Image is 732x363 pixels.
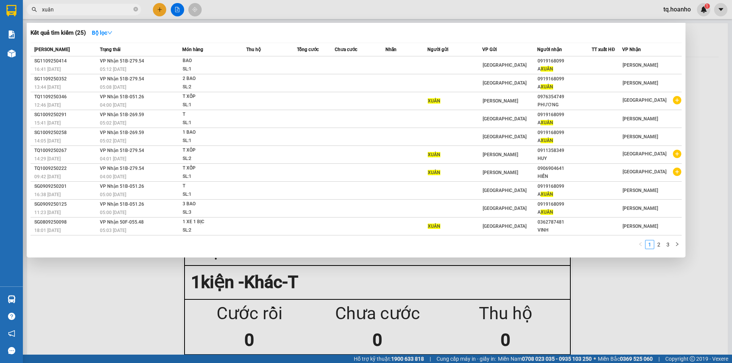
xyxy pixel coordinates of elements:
div: SG1009250291 [34,111,98,119]
img: warehouse-icon [8,50,16,58]
span: VP Gửi [482,47,497,52]
li: 3 [663,240,673,249]
span: [GEOGRAPHIC_DATA] [483,62,527,68]
input: Tìm tên, số ĐT hoặc mã đơn [42,5,132,14]
div: SL: 3 [183,208,240,217]
li: Next Page [673,240,682,249]
span: 15:41 [DATE] [34,120,61,126]
span: XUÂN [428,224,440,229]
div: SL: 1 [183,101,240,109]
div: T [183,182,240,190]
a: 2 [655,240,663,249]
span: VP Nhận 51B-051.26 [100,184,144,189]
span: 05:00 [DATE] [100,210,126,215]
div: SG1109250414 [34,57,98,65]
div: TQ1009250222 [34,165,98,173]
span: 04:01 [DATE] [100,156,126,162]
span: left [638,242,643,246]
div: TQ1009250267 [34,147,98,155]
span: [GEOGRAPHIC_DATA] [483,206,527,211]
span: 14:29 [DATE] [34,156,61,162]
div: T [183,110,240,119]
div: 3 BAO [183,200,240,208]
span: plus-circle [673,150,681,158]
div: 2 BAO [183,75,240,83]
div: A [538,208,592,216]
div: TQ1109250346 [34,93,98,101]
div: SG1009250258 [34,129,98,137]
div: 0919168099 [538,57,592,65]
div: A [538,83,592,91]
span: 13:44 [DATE] [34,85,61,90]
span: 05:03 [DATE] [100,228,126,233]
span: Trạng thái [100,47,120,52]
span: XUÂN [541,66,553,72]
div: SG0809250098 [34,218,98,226]
span: 05:08 [DATE] [100,85,126,90]
div: 0906904641 [538,165,592,173]
span: 16:41 [DATE] [34,67,61,72]
div: SL: 1 [183,119,240,127]
span: [PERSON_NAME] [623,188,658,193]
span: 14:05 [DATE] [34,138,61,144]
span: Nhãn [385,47,396,52]
span: Chưa cước [335,47,357,52]
span: XUÂN [428,98,440,104]
span: 12:46 [DATE] [34,102,61,108]
span: close-circle [133,7,138,11]
span: [PERSON_NAME] [623,80,658,86]
div: SL: 2 [183,226,240,235]
span: [PERSON_NAME] [34,47,70,52]
div: SL: 2 [183,83,240,91]
button: right [673,240,682,249]
div: SL: 1 [183,173,240,181]
span: 18:01 [DATE] [34,228,61,233]
div: PHƯƠNG [538,101,592,109]
img: warehouse-icon [8,295,16,303]
div: BAO [183,57,240,65]
span: [GEOGRAPHIC_DATA] [483,134,527,139]
div: 0919168099 [538,200,592,208]
div: T XỐP [183,93,240,101]
span: VP Nhận 51B-279.54 [100,166,144,171]
div: T XỐP [183,164,240,173]
span: message [8,347,15,354]
span: [GEOGRAPHIC_DATA] [483,80,527,86]
div: SG0909250201 [34,182,98,190]
a: 1 [645,240,654,249]
span: VP Nhận 51B-279.54 [100,76,144,82]
span: down [107,30,112,35]
strong: Bộ lọc [92,30,112,36]
span: [GEOGRAPHIC_DATA] [483,188,527,193]
span: 09:42 [DATE] [34,174,61,179]
span: Thu hộ [246,47,261,52]
span: VP Nhận 51B-051.26 [100,94,144,99]
span: XUÂN [541,138,553,143]
div: 1 XE 1 BỊC [183,218,240,226]
div: A [538,65,592,73]
button: left [636,240,645,249]
span: notification [8,330,15,337]
div: SL: 1 [183,190,240,199]
span: [PERSON_NAME] [483,98,518,104]
span: [PERSON_NAME] [623,224,658,229]
span: VP Nhận 51B-279.54 [100,148,144,153]
div: 0362787481 [538,218,592,226]
div: A [538,190,592,198]
span: plus-circle [673,96,681,104]
span: VP Nhận 51B-051.26 [100,201,144,207]
div: SG0909250125 [34,200,98,208]
span: [GEOGRAPHIC_DATA] [623,151,666,157]
span: XUÂN [428,152,440,157]
span: question-circle [8,313,15,320]
span: [GEOGRAPHIC_DATA] [623,98,666,103]
h3: Kết quả tìm kiếm ( 25 ) [30,29,86,37]
span: [PERSON_NAME] [483,170,518,175]
span: [GEOGRAPHIC_DATA] [623,169,666,174]
div: T XÔP [183,146,240,155]
span: 04:00 [DATE] [100,102,126,108]
span: [PERSON_NAME] [623,116,658,122]
span: 05:12 [DATE] [100,67,126,72]
div: 0911358349 [538,147,592,155]
div: A [538,119,592,127]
